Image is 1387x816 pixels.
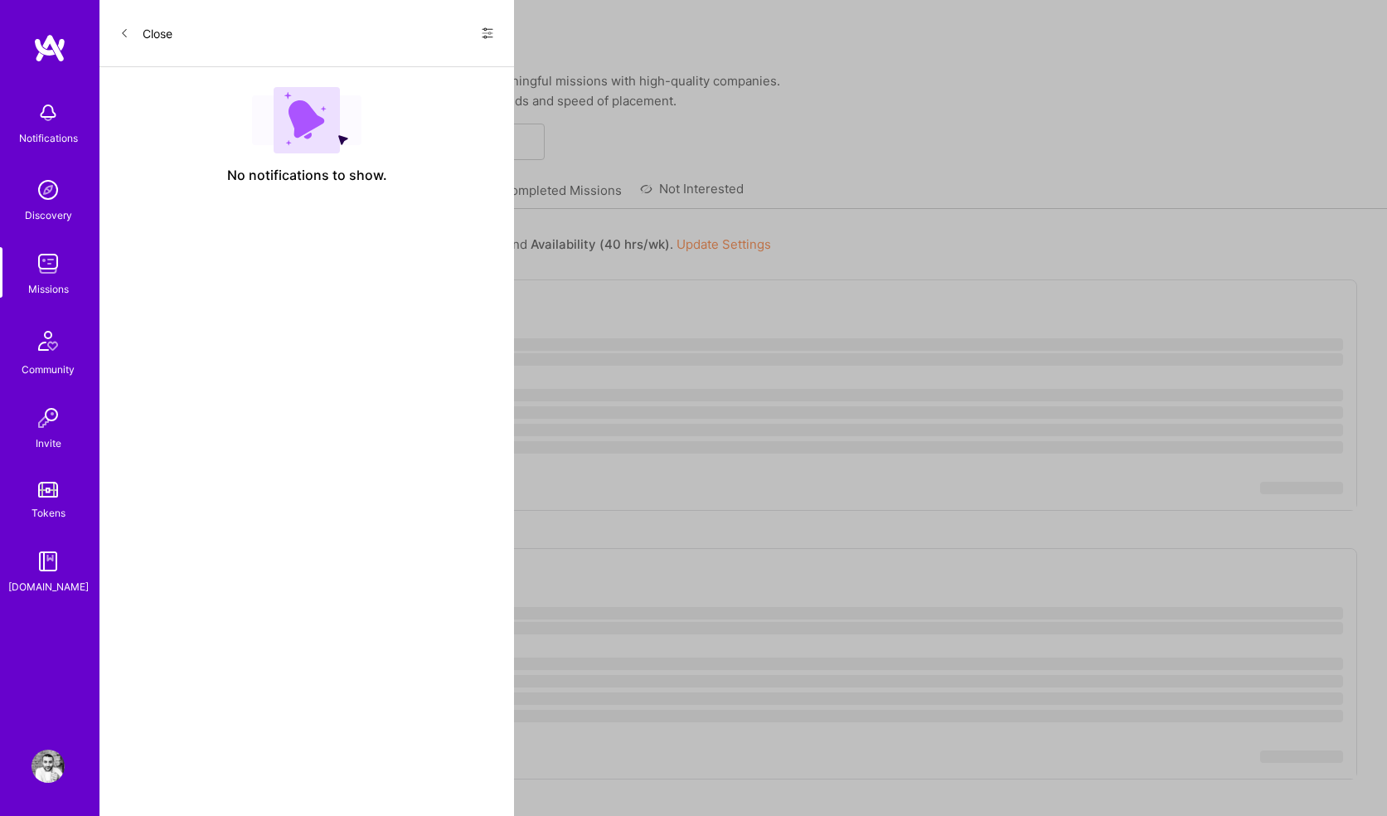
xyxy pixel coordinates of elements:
[252,87,361,153] img: empty
[28,280,69,298] div: Missions
[36,435,61,452] div: Invite
[38,482,58,498] img: tokens
[32,504,65,522] div: Tokens
[227,167,387,184] span: No notifications to show.
[32,750,65,783] img: User Avatar
[119,20,172,46] button: Close
[22,361,75,378] div: Community
[32,247,65,280] img: teamwork
[32,545,65,578] img: guide book
[28,321,68,361] img: Community
[32,401,65,435] img: Invite
[33,33,66,63] img: logo
[27,750,69,783] a: User Avatar
[8,578,89,595] div: [DOMAIN_NAME]
[25,206,72,224] div: Discovery
[32,173,65,206] img: discovery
